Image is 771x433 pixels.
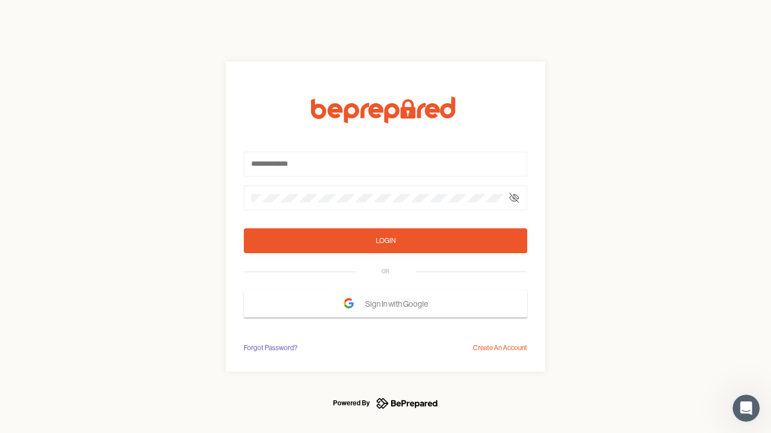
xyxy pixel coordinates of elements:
button: Login [244,228,527,253]
button: Sign In with Google [244,290,527,317]
div: Forgot Password? [244,342,297,354]
div: Powered By [333,396,370,410]
div: OR [382,267,389,276]
div: Login [376,235,396,246]
iframe: Intercom live chat [733,395,760,422]
span: Sign In with Google [365,294,433,314]
div: Create An Account [473,342,527,354]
